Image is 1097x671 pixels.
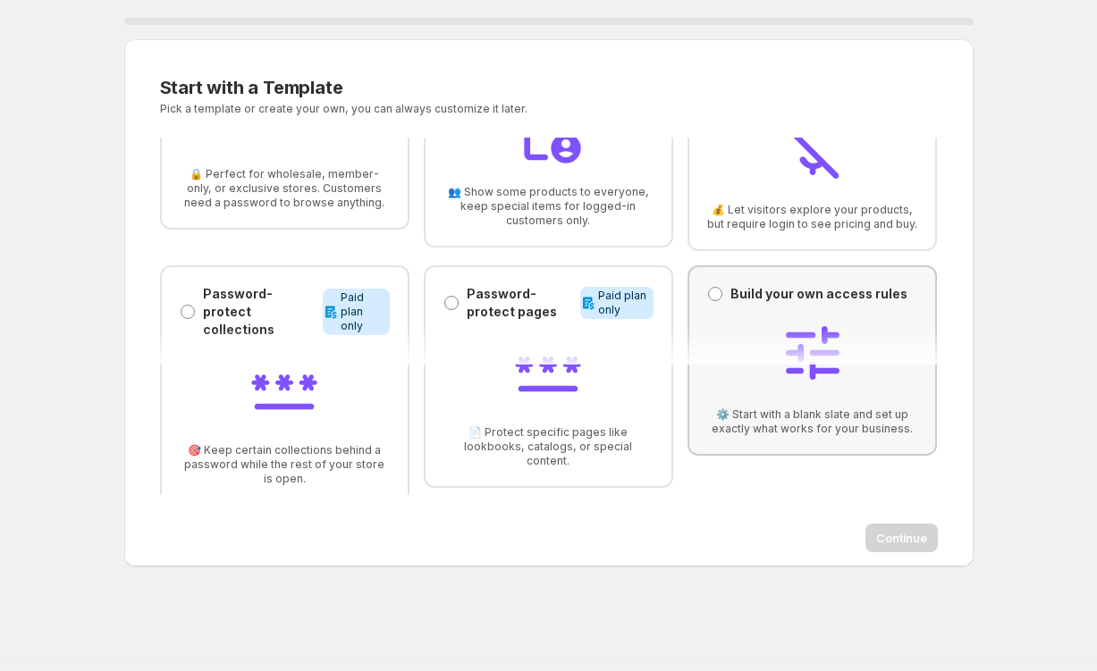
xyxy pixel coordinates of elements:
[160,102,726,116] p: Pick a template or create your own, you can always customize it later.
[730,285,907,303] p: Build your own access rules
[443,185,654,228] span: 👥 Show some products to everyone, keep special items for logged-in customers only.
[512,335,584,407] img: Password-protect pages
[341,290,383,333] span: Paid plan only
[707,407,917,436] span: ⚙️ Start with a blank slate and set up exactly what works for your business.
[598,289,646,317] span: Paid plan only
[160,77,343,98] span: Start with a Template
[203,285,316,339] p: Password-protect collections
[443,425,654,468] span: 📄 Protect specific pages like lookbooks, catalogs, or special content.
[249,353,320,424] img: Password-protect collections
[777,317,848,389] img: Build your own access rules
[707,203,917,231] span: 💰 Let visitors explore your products, but require login to see pricing and buy.
[180,443,390,486] span: 🎯 Keep certain collections behind a password while the rest of your store is open.
[180,167,390,210] span: 🔒 Perfect for wholesale, member-only, or exclusive stores. Customers need a password to browse an...
[777,113,848,184] img: Everyone can browse, only members see prices
[467,285,573,321] p: Password-protect pages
